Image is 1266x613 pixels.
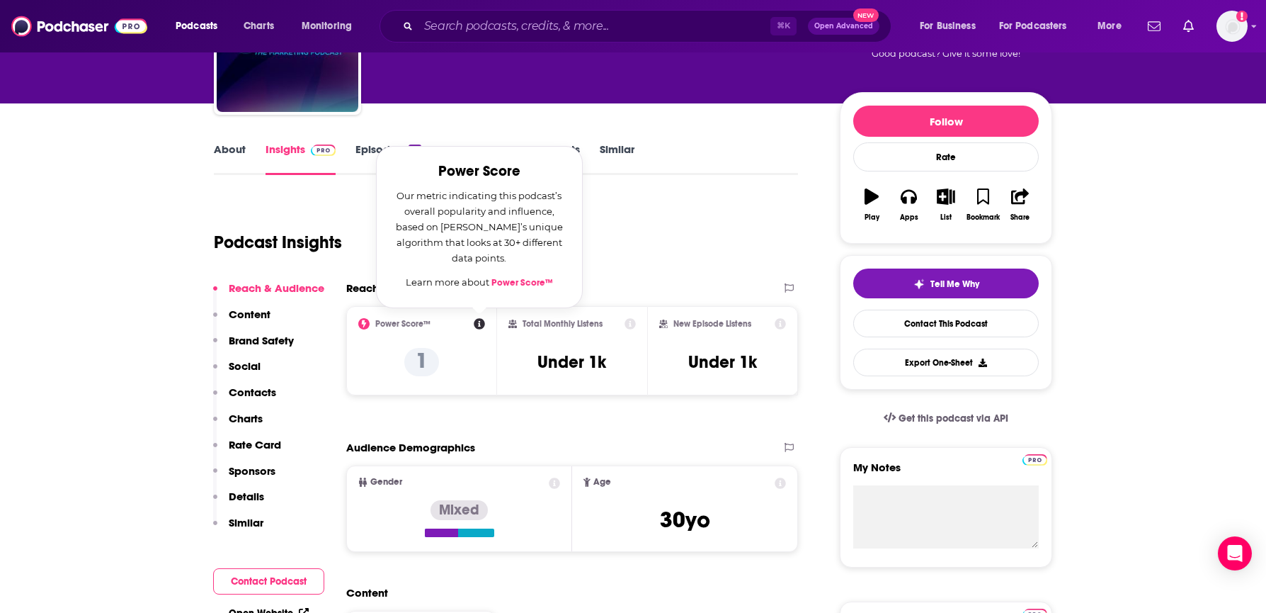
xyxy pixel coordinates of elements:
a: Power Score™ [491,277,553,288]
div: Open Intercom Messenger [1218,536,1252,570]
button: Details [213,490,264,516]
a: Get this podcast via API [872,401,1020,436]
p: Social [229,359,261,373]
span: Age [593,478,611,487]
a: Show notifications dropdown [1177,14,1199,38]
span: ⌘ K [770,17,797,35]
button: tell me why sparkleTell Me Why [853,269,1039,298]
button: Contact Podcast [213,568,324,595]
div: Apps [900,213,918,222]
p: Learn more about [394,274,565,291]
button: Content [213,308,270,334]
span: Charts [244,16,274,36]
a: Charts [234,15,283,38]
h2: Reach [346,281,379,295]
button: Share [1002,179,1039,230]
h2: Audience Demographics [346,441,475,454]
p: Sponsors [229,464,275,478]
button: open menu [990,15,1088,38]
span: Open Advanced [814,23,873,30]
p: Similar [229,516,263,529]
span: Podcasts [176,16,217,36]
p: Reach & Audience [229,281,324,295]
p: Content [229,308,270,321]
button: Contacts [213,386,276,412]
p: Details [229,490,264,503]
span: Tell Me Why [930,279,979,290]
button: open menu [166,15,236,38]
h3: Under 1k [688,352,757,373]
button: Rate Card [213,438,281,464]
button: Reach & Audience [213,281,324,308]
button: Apps [890,179,927,230]
span: Good podcast? Give it some love! [872,48,1020,59]
h2: Total Monthly Listens [523,319,603,329]
div: 35 [409,145,421,154]
div: Search podcasts, credits, & more... [393,10,905,43]
span: 30 yo [660,506,710,534]
p: Contacts [229,386,276,399]
button: Similar [213,516,263,542]
div: List [940,213,952,222]
button: open menu [292,15,370,38]
label: My Notes [853,461,1039,485]
div: Mixed [430,500,488,520]
span: Get this podcast via API [899,412,1008,424]
h2: Power Score™ [375,319,430,329]
div: Bookmark [966,213,1000,222]
button: Bookmark [964,179,1001,230]
span: More [1097,16,1122,36]
span: For Business [920,16,976,36]
p: 1 [404,348,439,376]
button: open menu [910,15,993,38]
p: Charts [229,412,263,425]
div: Rate [853,142,1039,171]
input: Search podcasts, credits, & more... [418,15,770,38]
h2: New Episode Listens [673,319,751,329]
a: Show notifications dropdown [1142,14,1166,38]
div: Share [1010,213,1030,222]
a: InsightsPodchaser Pro [266,142,336,175]
a: Pro website [1022,452,1047,466]
h2: Content [346,586,787,600]
a: Episodes35 [355,142,421,175]
h2: Power Score [394,164,565,179]
img: tell me why sparkle [913,279,925,290]
a: About [214,142,246,175]
p: Our metric indicating this podcast’s overall popularity and influence, based on [PERSON_NAME]’s u... [394,188,565,266]
button: Social [213,359,261,386]
a: Credits [502,142,539,175]
span: New [853,9,879,22]
button: Show profile menu [1216,11,1248,42]
button: open menu [1088,15,1139,38]
span: For Podcasters [999,16,1067,36]
span: Logged in as kkitamorn [1216,11,1248,42]
a: Reviews [441,142,482,175]
button: Play [853,179,890,230]
button: List [928,179,964,230]
h3: Under 1k [537,352,606,373]
span: Gender [370,478,402,487]
button: Charts [213,412,263,438]
div: Play [865,213,879,222]
img: User Profile [1216,11,1248,42]
span: Monitoring [302,16,352,36]
svg: Add a profile image [1236,11,1248,22]
a: Similar [600,142,634,175]
p: Brand Safety [229,334,294,347]
button: Open AdvancedNew [808,18,879,35]
button: Sponsors [213,464,275,490]
button: Follow [853,106,1039,137]
p: Rate Card [229,438,281,451]
h1: Podcast Insights [214,232,342,253]
img: Podchaser Pro [1022,454,1047,466]
img: Podchaser - Follow, Share and Rate Podcasts [11,13,147,40]
img: Podchaser Pro [311,145,336,156]
a: Lists [559,142,580,175]
button: Brand Safety [213,334,294,360]
a: Contact This Podcast [853,310,1039,337]
button: Export One-Sheet [853,349,1039,376]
